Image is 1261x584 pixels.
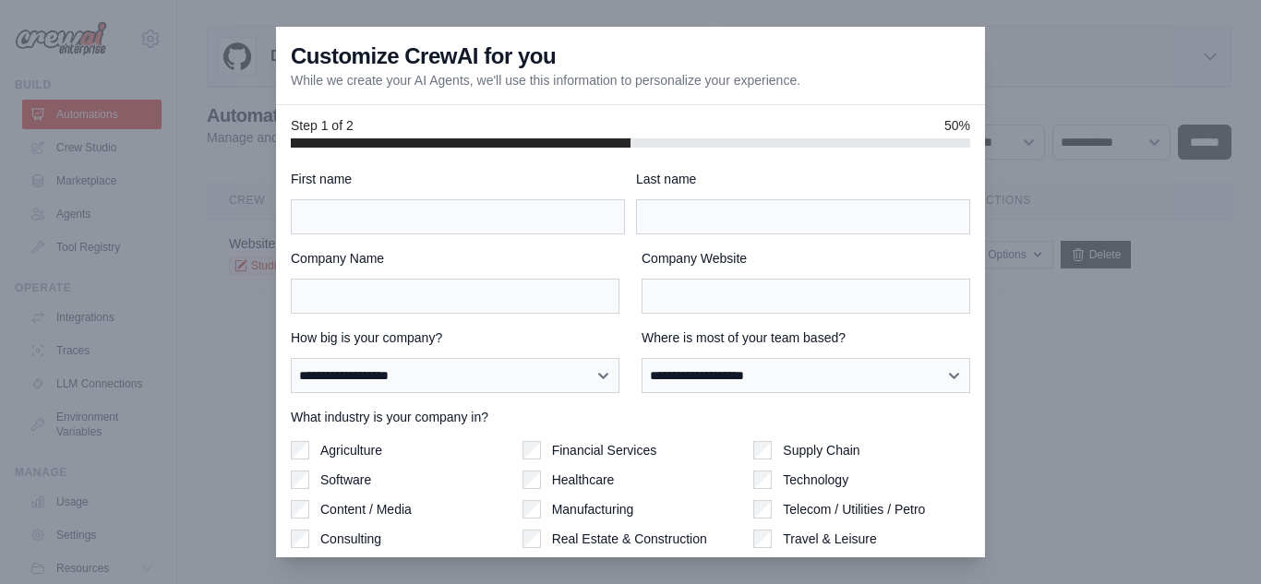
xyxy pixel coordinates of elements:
label: Consulting [320,530,381,548]
h3: Customize CrewAI for you [291,42,556,71]
span: Step 1 of 2 [291,116,354,135]
label: Manufacturing [552,500,634,518]
p: While we create your AI Agents, we'll use this information to personalize your experience. [291,71,800,89]
span: 50% [944,116,970,135]
label: Technology [783,471,848,489]
label: Last name [636,170,970,188]
label: How big is your company? [291,328,619,347]
label: Agriculture [320,441,382,459]
label: What industry is your company in? [291,408,970,426]
label: First name [291,170,625,188]
label: Healthcare [552,471,615,489]
label: Software [320,471,371,489]
label: Financial Services [552,441,657,459]
label: Telecom / Utilities / Petro [783,500,925,518]
label: Where is most of your team based? [642,328,970,347]
label: Travel & Leisure [783,530,876,548]
label: Content / Media [320,500,412,518]
label: Company Name [291,249,619,268]
label: Supply Chain [783,441,859,459]
label: Real Estate & Construction [552,530,707,548]
label: Company Website [642,249,970,268]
